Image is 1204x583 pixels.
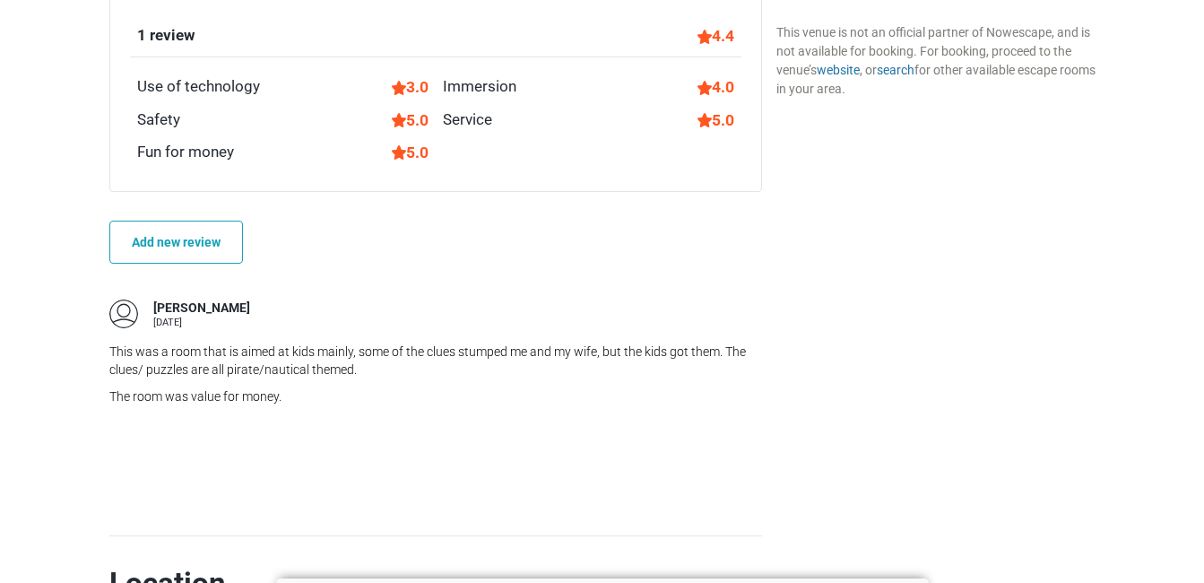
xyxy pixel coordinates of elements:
[109,221,243,264] a: Add new review
[137,75,260,99] div: Use of technology
[877,63,914,77] a: search
[697,24,734,48] div: 4.4
[443,75,516,99] div: Immersion
[776,23,1096,99] div: This venue is not an official partner of Nowescape, and is not available for booking. For booking...
[443,109,492,132] div: Service
[109,343,762,379] p: This was a room that is aimed at kids mainly, some of the clues stumped me and my wife, but the k...
[137,109,180,132] div: Safety
[109,387,762,405] p: The room was value for money.
[153,318,250,327] div: [DATE]
[392,141,429,164] div: 5.0
[137,141,234,164] div: Fun for money
[392,75,429,99] div: 3.0
[817,63,860,77] a: website
[697,75,734,99] div: 4.0
[697,109,734,132] div: 5.0
[153,300,250,318] div: [PERSON_NAME]
[109,432,762,513] iframe: Advertisement
[137,24,195,48] div: 1 review
[392,109,429,132] div: 5.0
